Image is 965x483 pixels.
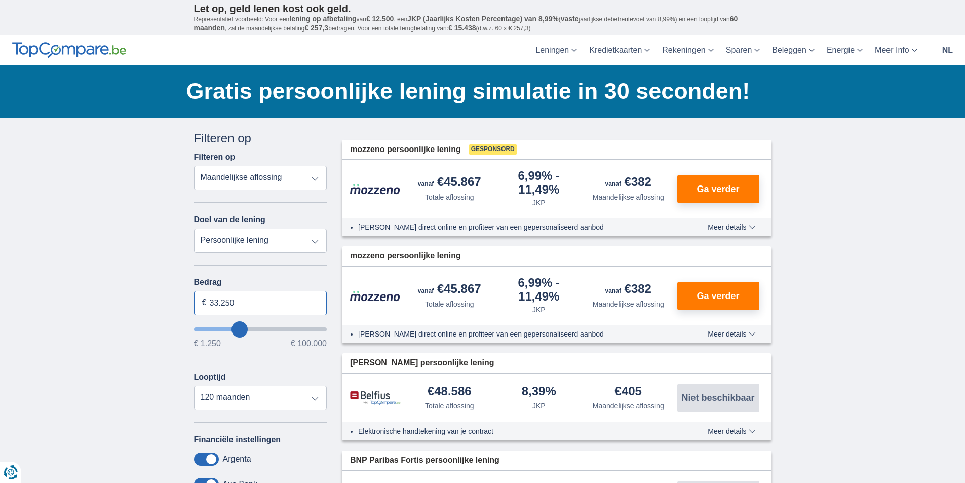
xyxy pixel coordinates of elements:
[407,15,559,23] span: JKP (Jaarlijks Kosten Percentage) van 8,99%
[708,224,755,231] span: Meer details
[593,299,664,309] div: Maandelijkse aflossing
[700,223,763,231] button: Meer details
[350,391,401,405] img: product.pl.alt Belfius
[350,183,401,195] img: product.pl.alt Mozzeno
[522,385,556,399] div: 8,39%
[697,184,739,194] span: Ga verder
[304,24,328,32] span: € 257,3
[194,373,226,382] label: Looptijd
[498,170,580,196] div: 6,99%
[708,330,755,338] span: Meer details
[358,222,671,232] li: [PERSON_NAME] direct online en profiteer van een gepersonaliseerd aanbod
[593,192,664,202] div: Maandelijkse aflossing
[532,401,546,411] div: JKP
[425,192,474,202] div: Totale aflossing
[358,426,671,436] li: Elektronische handtekening van je contract
[418,283,481,297] div: €45.867
[529,35,583,65] a: Leningen
[677,175,759,203] button: Ga verder
[194,130,327,147] div: Filteren op
[194,340,221,348] span: € 1.250
[194,15,738,32] span: 60 maanden
[766,35,821,65] a: Beleggen
[677,282,759,310] button: Ga verder
[605,176,651,190] div: €382
[532,198,546,208] div: JKP
[194,3,771,15] p: Let op, geld lenen kost ook geld.
[350,290,401,302] img: product.pl.alt Mozzeno
[194,278,327,287] label: Bedrag
[681,393,754,402] span: Niet beschikbaar
[532,305,546,315] div: JKP
[593,401,664,411] div: Maandelijkse aflossing
[428,385,472,399] div: €48.586
[869,35,923,65] a: Meer Info
[350,455,499,466] span: BNP Paribas Fortis persoonlijke lening
[194,435,281,444] label: Financiële instellingen
[291,340,327,348] span: € 100.000
[194,215,265,225] label: Doel van de lening
[677,384,759,412] button: Niet beschikbaar
[656,35,719,65] a: Rekeningen
[425,401,474,411] div: Totale aflossing
[425,299,474,309] div: Totale aflossing
[583,35,656,65] a: Kredietkaarten
[350,144,461,156] span: mozzeno persoonlijke lening
[366,15,394,23] span: € 12.500
[350,250,461,262] span: mozzeno persoonlijke lening
[561,15,579,23] span: vaste
[202,297,207,309] span: €
[194,327,327,331] input: wantToBorrow
[186,76,771,107] h1: Gratis persoonlijke lening simulatie in 30 seconden!
[194,15,771,33] p: Representatief voorbeeld: Voor een van , een ( jaarlijkse debetrentevoet van 8,99%) en een loopti...
[358,329,671,339] li: [PERSON_NAME] direct online en profiteer van een gepersonaliseerd aanbod
[289,15,356,23] span: lening op afbetaling
[936,35,959,65] a: nl
[12,42,126,58] img: TopCompare
[700,427,763,435] button: Meer details
[720,35,766,65] a: Sparen
[223,455,251,464] label: Argenta
[469,144,517,155] span: Gesponsord
[821,35,869,65] a: Energie
[615,385,642,399] div: €405
[350,357,494,369] span: [PERSON_NAME] persoonlijke lening
[194,153,236,162] label: Filteren op
[418,176,481,190] div: €45.867
[708,428,755,435] span: Meer details
[700,330,763,338] button: Meer details
[498,277,580,303] div: 6,99%
[697,291,739,301] span: Ga verder
[605,283,651,297] div: €382
[448,24,476,32] span: € 15.438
